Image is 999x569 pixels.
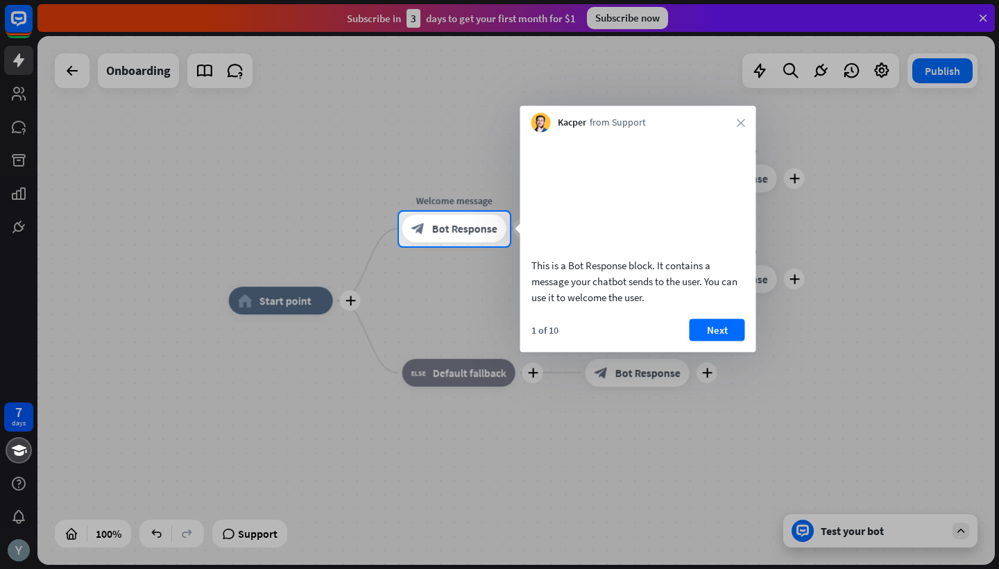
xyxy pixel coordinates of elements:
i: block_bot_response [411,222,425,236]
span: Bot Response [432,222,497,236]
button: Next [690,319,745,341]
span: Kacper [558,116,586,130]
span: from Support [590,116,646,130]
div: This is a Bot Response block. It contains a message your chatbot sends to the user. You can use i... [531,257,745,305]
i: close [737,119,745,127]
div: 1 of 10 [531,323,558,336]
